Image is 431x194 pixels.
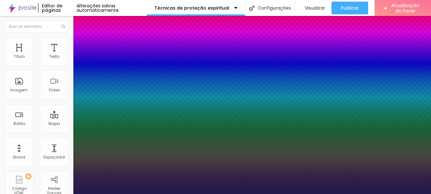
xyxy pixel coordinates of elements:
img: Ícone [61,25,65,28]
input: Buscar elemento [5,21,69,32]
font: Visualizar [305,5,325,11]
font: Título [14,54,25,59]
button: Publicar [331,2,368,14]
font: Configurações [258,5,291,11]
font: Espaçador [43,154,65,160]
font: Editor de páginas [42,3,63,13]
img: Ícone [249,5,255,11]
font: Imagem [11,87,28,93]
button: Visualizar [295,2,331,14]
font: Divisor [13,154,26,160]
font: Técnicas de proteção espiritual [154,5,229,11]
font: Texto [49,54,59,59]
font: Publicar [341,5,359,11]
font: Alterações salvas automaticamente [77,3,119,13]
font: Botão [13,121,25,126]
font: Mapa [48,121,60,126]
font: Atualização do Fazer [391,2,420,14]
font: Vídeo [48,87,60,93]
